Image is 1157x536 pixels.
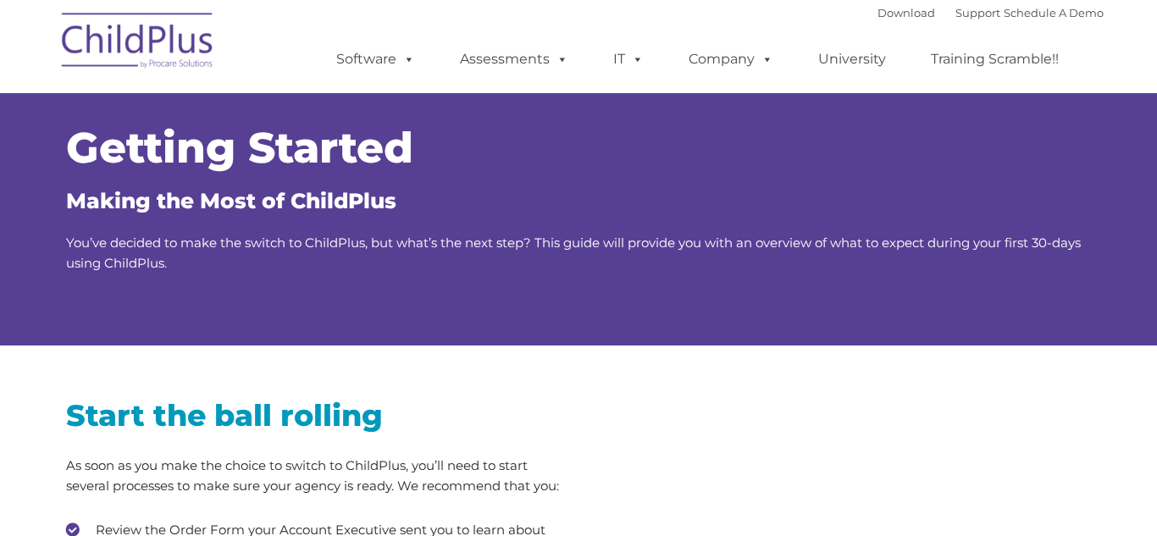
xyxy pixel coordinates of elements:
[66,396,566,434] h2: Start the ball rolling
[877,6,1104,19] font: |
[443,42,585,76] a: Assessments
[914,42,1076,76] a: Training Scramble!!
[66,235,1081,271] span: You’ve decided to make the switch to ChildPlus, but what’s the next step? This guide will provide...
[801,42,903,76] a: University
[66,122,413,174] span: Getting Started
[1004,6,1104,19] a: Schedule A Demo
[955,6,1000,19] a: Support
[672,42,790,76] a: Company
[877,6,935,19] a: Download
[596,42,661,76] a: IT
[319,42,432,76] a: Software
[66,188,396,213] span: Making the Most of ChildPlus
[53,1,223,86] img: ChildPlus by Procare Solutions
[66,456,566,496] p: As soon as you make the choice to switch to ChildPlus, you’ll need to start several processes to ...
